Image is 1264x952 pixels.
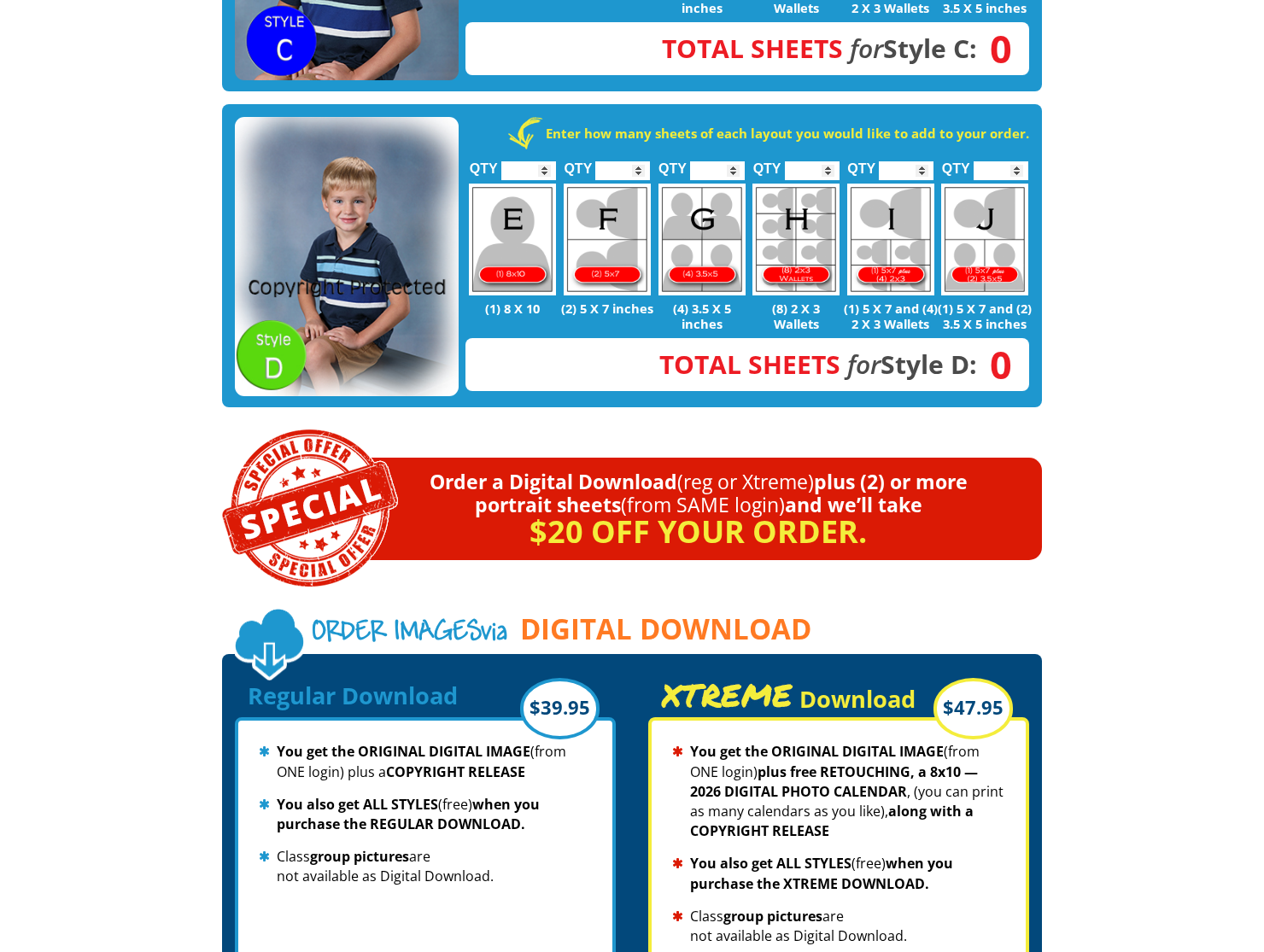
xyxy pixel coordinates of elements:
[673,742,1004,841] li: (from ONE login) , (you can print as many calendars as you like),
[659,347,840,382] span: Total Sheets
[520,678,600,739] div: $39.95
[938,301,1033,331] p: (1) 5 X 7 and (2) 3.5 X 5 inches
[690,802,974,840] strong: along with a COPYRIGHT RELEASE
[277,742,530,761] strong: You get the ORIGINAL DIGITAL IMAGE
[312,618,481,648] span: Order Images
[564,143,592,184] label: QTY
[312,617,507,651] span: via
[673,854,1004,893] li: (free)
[260,847,591,886] li: Class are not available as Digital Download.
[673,907,1004,946] li: Class are not available as Digital Download.
[277,795,438,814] strong: You also get ALL STYLES
[469,184,556,295] img: E
[654,301,749,331] p: (4) 3.5 X 5 inches
[677,468,814,495] span: (reg or Xtreme)
[621,491,785,518] span: (from SAME login)
[749,301,844,331] p: (8) 2 X 3 Wallets
[470,143,498,184] label: QTY
[847,184,934,295] img: I
[269,470,1042,517] p: Order a Digital Download plus (2) or more portrait sheets and we’ll take
[260,742,591,781] li: (from ONE login) plus a
[662,31,843,66] span: Total Sheets
[752,184,840,295] img: H
[690,742,944,761] strong: You get the ORIGINAL DIGITAL IMAGE
[799,683,916,715] span: Download
[310,847,409,866] strong: group pictures
[977,39,1012,58] span: 0
[942,143,970,184] label: QTY
[933,678,1013,739] div: $47.95
[850,31,883,66] em: for
[661,682,793,708] span: XTREME
[659,347,977,382] strong: Style D:
[564,184,651,295] img: F
[248,680,458,711] span: Regular Download
[277,795,540,833] strong: when you purchase the REGULAR DOWNLOAD.
[235,117,459,397] img: STYLE D
[753,143,781,184] label: QTY
[690,762,978,801] strong: plus free RETOUCHING, a 8x10 — 2026 DIGITAL PHOTO CALENDAR
[222,429,398,587] img: Special Offer
[843,301,938,331] p: (1) 5 X 7 and (4) 2 X 3 Wallets
[465,301,560,316] p: (1) 8 X 10
[560,301,655,316] p: (2) 5 X 7 inches
[269,517,1042,543] p: $20 off your order.
[723,907,822,926] strong: group pictures
[690,854,953,892] strong: when you purchase the XTREME DOWNLOAD.
[260,795,591,834] li: (free)
[690,854,851,873] strong: You also get ALL STYLES
[546,125,1029,142] strong: Enter how many sheets of each layout you would like to add to your order.
[658,184,746,295] img: G
[847,143,875,184] label: QTY
[658,143,687,184] label: QTY
[520,614,811,645] span: DIGITAL DOWNLOAD
[662,31,977,66] strong: Style C:
[941,184,1028,295] img: J
[977,355,1012,374] span: 0
[386,762,525,781] strong: COPYRIGHT RELEASE
[847,347,881,382] em: for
